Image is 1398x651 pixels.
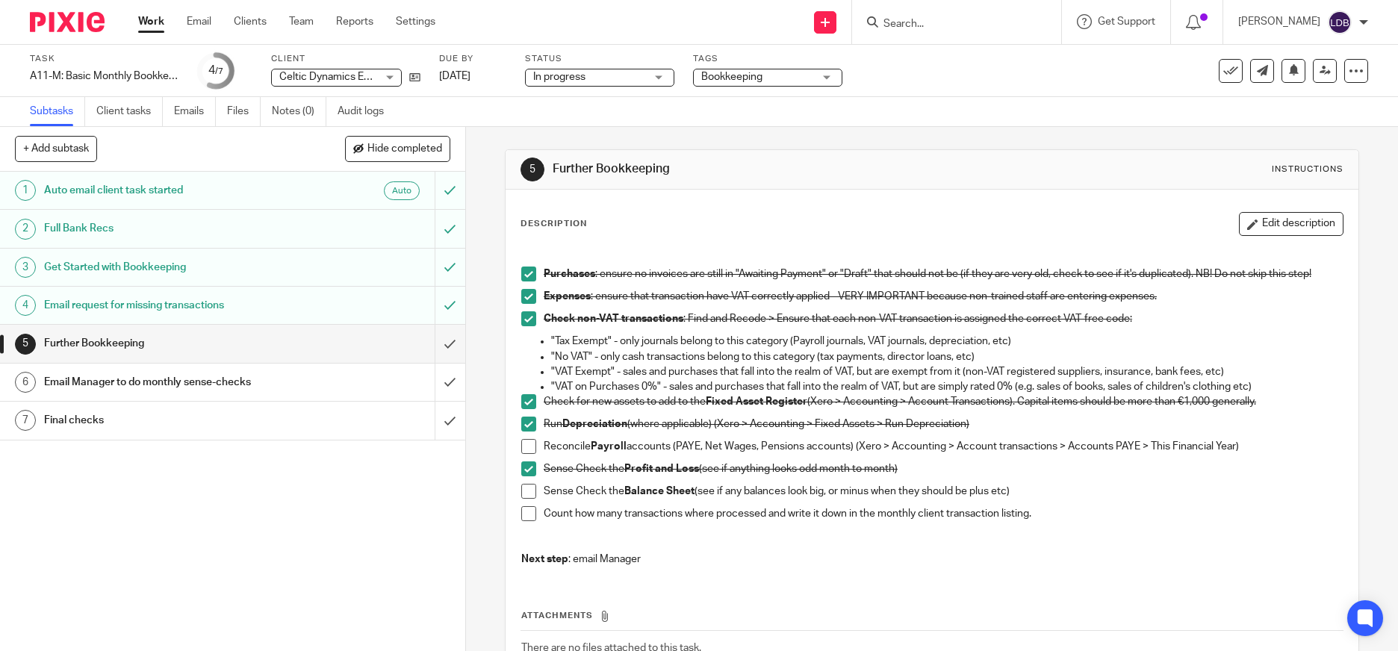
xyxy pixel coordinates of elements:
strong: Expenses [544,291,591,302]
p: Count how many transactions where processed and write it down in the monthly client transaction l... [544,506,1343,521]
strong: Profit and Loss [624,464,699,474]
p: Sense Check the (see if anything looks odd month to month) [544,461,1343,476]
h1: Get Started with Bookkeeping [44,256,295,278]
div: 1 [15,180,36,201]
a: Audit logs [338,97,395,126]
h1: Further Bookkeeping [44,332,295,355]
div: 5 [521,158,544,181]
span: In progress [533,72,585,82]
div: 4 [208,62,223,79]
span: Celtic Dynamics Engineering Limited [279,72,451,82]
div: Instructions [1272,163,1343,175]
h1: Full Bank Recs [44,217,295,240]
label: Due by [439,53,506,65]
strong: Fixed Asset Register [706,396,807,407]
div: A11-M: Basic Monthly Bookkeeping [30,69,179,84]
label: Task [30,53,179,65]
label: Client [271,53,420,65]
p: Description [521,218,587,230]
a: Subtasks [30,97,85,126]
img: Pixie [30,12,105,32]
span: Get Support [1098,16,1155,27]
button: + Add subtask [15,136,97,161]
p: Sense Check the (see if any balances look big, or minus when they should be plus etc) [544,484,1343,499]
a: Clients [234,14,267,29]
p: "Tax Exempt" - only journals belong to this category (Payroll journals, VAT journals, depreciatio... [551,334,1343,349]
div: 6 [15,372,36,393]
div: 3 [15,257,36,278]
a: Emails [174,97,216,126]
p: "VAT Exempt" - sales and purchases that fall into the realm of VAT, but are exempt from it (non-V... [551,364,1343,379]
span: Bookkeeping [701,72,762,82]
p: : Find and Recode > Ensure that each non-VAT transaction is assigned the correct VAT-free code: [544,311,1343,326]
p: "No VAT" - only cash transactions belong to this category (tax payments, director loans, etc) [551,349,1343,364]
p: : ensure no invoices are still in "Awaiting Payment" or "Draft" that should not be (if they are v... [544,267,1343,281]
p: Reconcile accounts (PAYE, Net Wages, Pensions accounts) (Xero > Accounting > Account transactions... [544,439,1343,454]
h1: Auto email client task started [44,179,295,202]
img: svg%3E [1328,10,1352,34]
div: 7 [15,410,36,431]
a: Email [187,14,211,29]
h1: Further Bookkeeping [553,161,964,177]
strong: Balance Sheet [624,486,695,496]
a: Work [138,14,164,29]
a: Files [227,97,261,126]
strong: Next step [521,554,568,564]
strong: Payroll [591,441,627,452]
small: /7 [215,67,223,75]
label: Tags [693,53,842,65]
a: Client tasks [96,97,163,126]
p: : email Manager [521,552,1343,567]
div: 5 [15,334,36,355]
p: : ensure that transaction have VAT correctly applied - VERY IMPORTANT because non-trained staff a... [544,289,1343,304]
label: Status [525,53,674,65]
strong: Check non-VAT transactions [544,314,683,324]
a: Team [289,14,314,29]
p: Run (where applicable) (Xero > Accounting > Fixed Assets > Run Depreciation) [544,417,1343,432]
div: 4 [15,295,36,316]
span: Attachments [521,611,593,620]
span: Hide completed [367,143,442,155]
h1: Email Manager to do monthly sense-checks [44,371,295,393]
h1: Email request for missing transactions [44,294,295,317]
button: Edit description [1239,212,1343,236]
p: [PERSON_NAME] [1238,14,1320,29]
div: Auto [384,181,420,200]
input: Search [882,18,1016,31]
span: [DATE] [439,71,470,81]
a: Notes (0) [272,97,326,126]
button: Hide completed [345,136,450,161]
a: Reports [336,14,373,29]
p: Check for new assets to add to the (Xero > Accounting > Account Transactions). Capital items shou... [544,394,1343,409]
h1: Final checks [44,409,295,432]
strong: Purchases [544,269,595,279]
a: Settings [396,14,435,29]
p: "VAT on Purchases 0%" - sales and purchases that fall into the realm of VAT, but are simply rated... [551,379,1343,394]
div: 2 [15,219,36,240]
strong: Depreciation [562,419,627,429]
